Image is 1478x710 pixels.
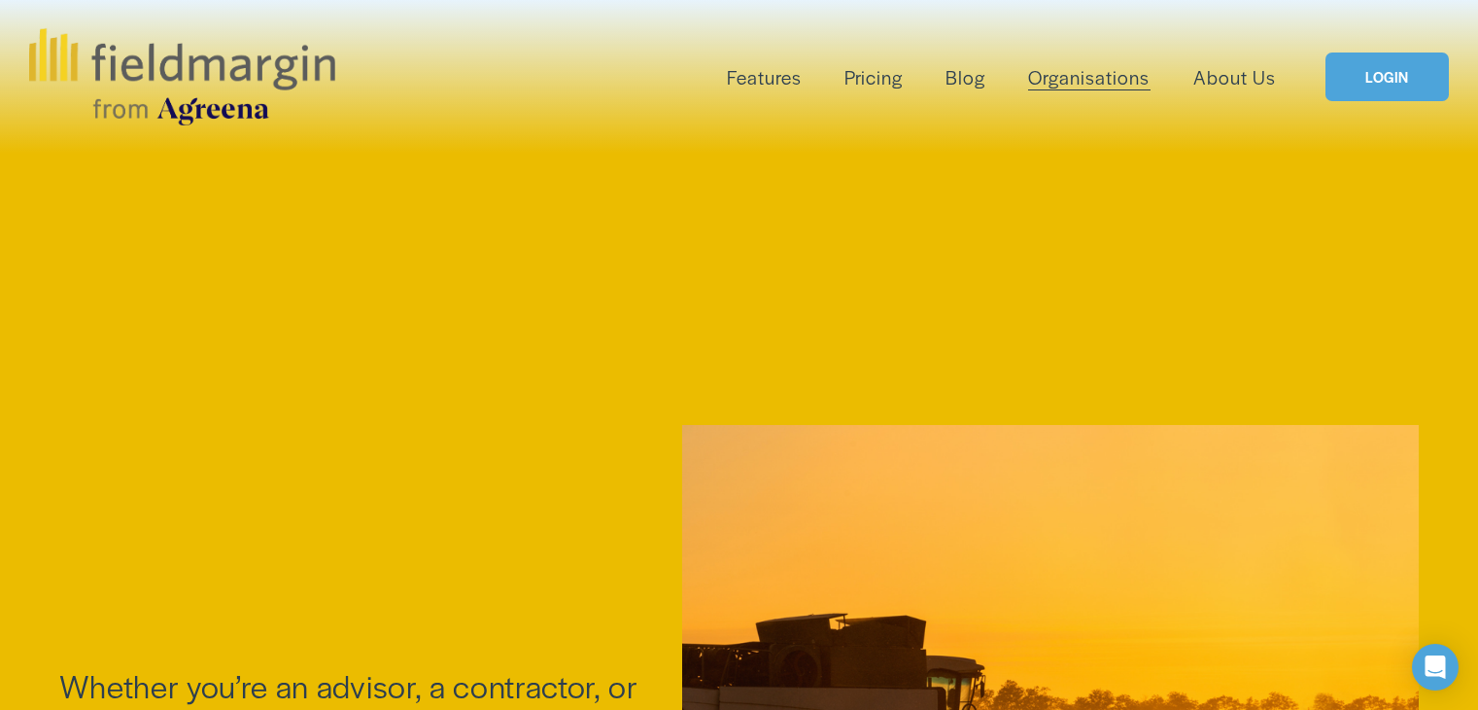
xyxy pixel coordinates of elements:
[1412,644,1459,691] div: Open Intercom Messenger
[1193,61,1276,93] a: About Us
[727,61,802,93] a: folder dropdown
[844,61,903,93] a: Pricing
[29,28,334,125] img: fieldmargin.com
[727,63,802,91] span: Features
[1325,53,1448,102] a: LOGIN
[945,61,985,93] a: Blog
[1028,61,1150,93] a: Organisations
